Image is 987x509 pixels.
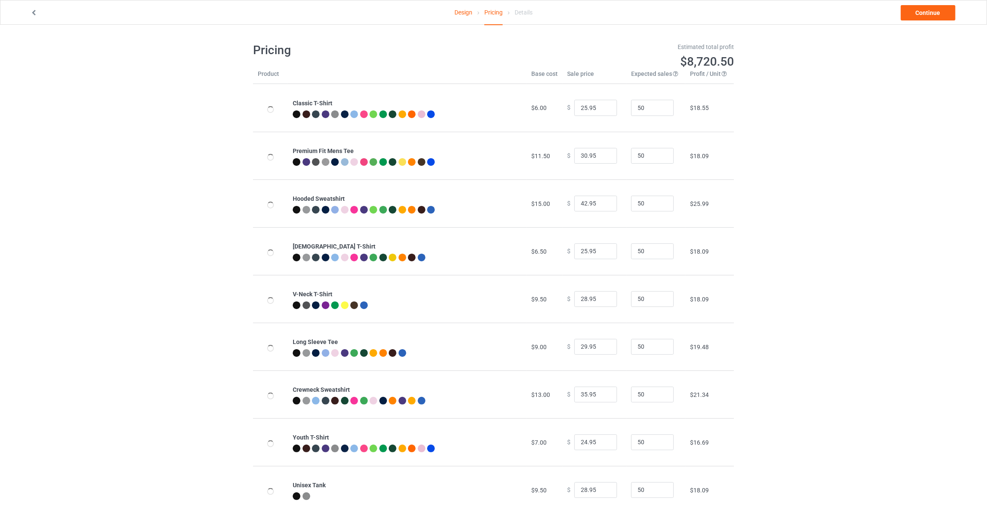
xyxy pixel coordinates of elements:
[690,296,709,303] span: $18.09
[253,69,288,84] th: Product
[293,338,338,345] b: Long Sleeve Tee
[293,482,326,489] b: Unisex Tank
[531,104,547,111] span: $6.00
[531,487,547,494] span: $9.50
[531,248,547,255] span: $6.50
[690,487,709,494] span: $18.09
[484,0,503,25] div: Pricing
[567,295,571,302] span: $
[680,55,734,69] span: $8,720.50
[562,69,626,84] th: Sale price
[454,0,472,24] a: Design
[567,391,571,398] span: $
[690,200,709,207] span: $25.99
[690,104,709,111] span: $18.55
[531,391,550,398] span: $13.00
[531,439,547,446] span: $7.00
[690,391,709,398] span: $21.34
[293,195,345,202] b: Hooded Sweatshirt
[685,69,734,84] th: Profit / Unit
[690,344,709,350] span: $19.48
[567,104,571,111] span: $
[531,296,547,303] span: $9.50
[690,248,709,255] span: $18.09
[331,445,339,452] img: heather_texture.png
[500,43,734,51] div: Estimated total profit
[527,69,562,84] th: Base cost
[567,152,571,159] span: $
[626,69,685,84] th: Expected sales
[293,291,332,298] b: V-Neck T-Shirt
[293,243,376,250] b: [DEMOGRAPHIC_DATA] T-Shirt
[567,248,571,254] span: $
[567,439,571,445] span: $
[293,147,354,154] b: Premium Fit Mens Tee
[293,386,350,393] b: Crewneck Sweatshirt
[901,5,955,20] a: Continue
[515,0,533,24] div: Details
[253,43,488,58] h1: Pricing
[303,492,310,500] img: heather_texture.png
[322,158,329,166] img: heather_texture.png
[531,153,550,159] span: $11.50
[293,434,329,441] b: Youth T-Shirt
[567,200,571,207] span: $
[293,100,332,107] b: Classic T-Shirt
[690,439,709,446] span: $16.69
[690,153,709,159] span: $18.09
[531,344,547,350] span: $9.00
[531,200,550,207] span: $15.00
[331,110,339,118] img: heather_texture.png
[567,486,571,493] span: $
[567,343,571,350] span: $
